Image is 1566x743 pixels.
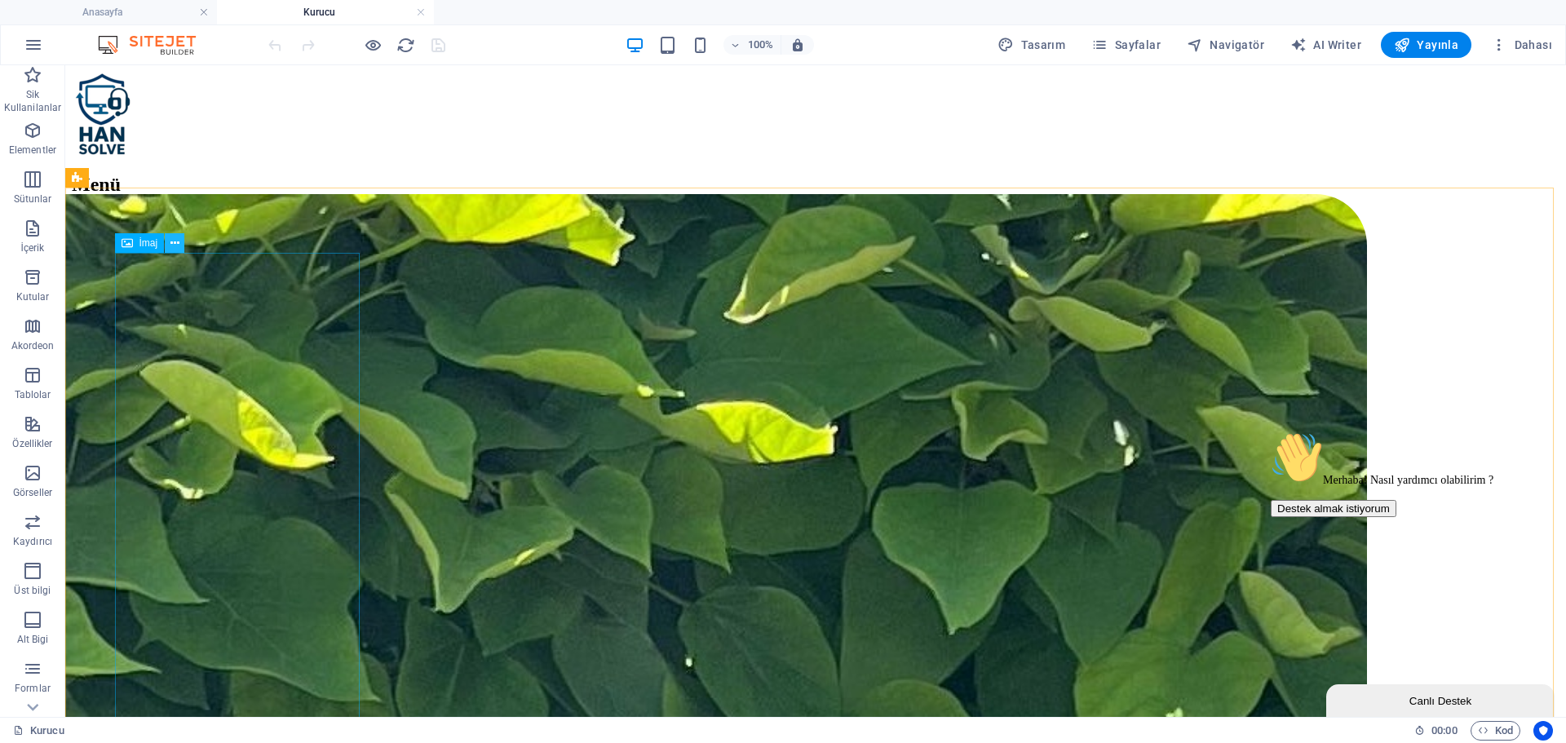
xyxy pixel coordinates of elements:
h6: 100% [748,35,774,55]
p: Sütunlar [14,192,52,206]
button: Usercentrics [1533,721,1553,741]
p: İçerik [20,241,44,254]
span: Merhaba! Nasıl yardımcı olabilirim ? [7,49,229,61]
p: Alt Bigi [17,633,49,646]
img: :wave: [7,7,59,59]
span: İmaj [139,238,158,248]
a: Seçimi iptal etmek için tıkla. Sayfaları açmak için çift tıkla [13,721,64,741]
iframe: chat widget [1199,360,1493,611]
p: Görseller [13,486,52,499]
p: Üst bilgi [14,584,51,597]
span: Navigatör [1187,37,1264,53]
button: Ön izleme modundan çıkıp düzenlemeye devam etmek için buraya tıklayın [363,35,383,55]
i: Yeniden boyutlandırmada yakınlaştırma düzeyini seçilen cihaza uyacak şekilde otomatik olarak ayarla. [790,38,805,52]
span: : [1443,724,1445,736]
div: 👋Merhaba! Nasıl yardımcı olabilirim ?Destek almak istiyorum [7,7,300,92]
div: Tasarım (Ctrl+Alt+Y) [991,32,1072,58]
span: Yayınla [1394,37,1458,53]
button: Tasarım [991,32,1072,58]
button: Kod [1471,721,1520,741]
span: AI Writer [1290,37,1361,53]
p: Kutular [16,290,50,303]
span: Sayfalar [1091,37,1161,53]
p: Akordeon [11,339,55,352]
button: Sayfalar [1085,32,1167,58]
span: Kod [1478,721,1513,741]
button: AI Writer [1284,32,1368,58]
p: Tablolar [15,388,51,401]
p: Özellikler [12,437,52,450]
h6: Oturum süresi [1414,721,1458,741]
button: 100% [723,35,781,55]
span: 00 00 [1431,721,1457,741]
h4: Kurucu [217,3,434,21]
p: Formlar [15,682,51,695]
button: Navigatör [1180,32,1271,58]
i: Sayfayı yeniden yükleyin [396,36,415,55]
button: Destek almak istiyorum [7,75,132,92]
span: Dahası [1491,37,1552,53]
p: Elementler [9,144,56,157]
button: Dahası [1484,32,1559,58]
span: Tasarım [998,37,1065,53]
img: Editor Logo [94,35,216,55]
iframe: chat widget [1261,616,1493,652]
button: Yayınla [1381,32,1471,58]
p: Kaydırıcı [13,535,52,548]
button: reload [396,35,415,55]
